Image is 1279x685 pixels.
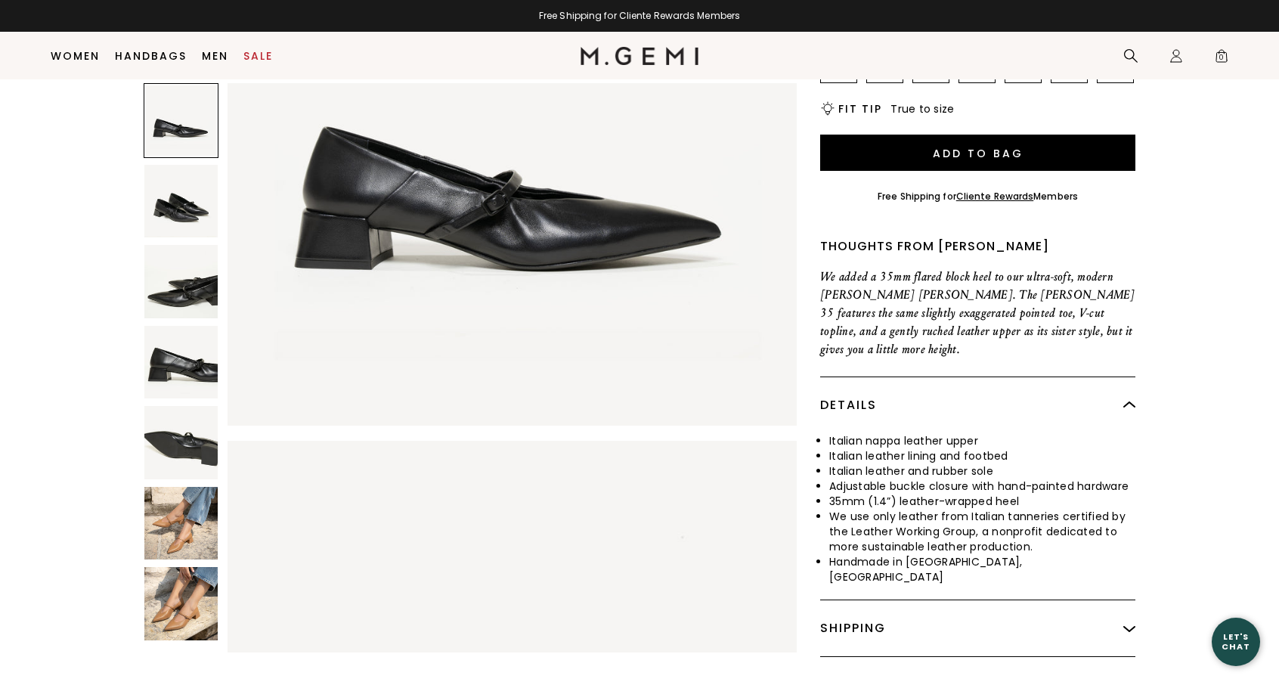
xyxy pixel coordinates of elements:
li: 35mm (1.4”) leather-wrapped heel [829,494,1135,509]
img: The Loriana 35MM [144,406,218,479]
li: Italian leather lining and footbed [829,448,1135,463]
div: Let's Chat [1212,632,1260,651]
img: M.Gemi [581,47,699,65]
img: The Loriana 35MM [144,245,218,318]
div: Shipping [820,600,1135,656]
div: Details [820,377,1135,433]
li: Handmade in [GEOGRAPHIC_DATA], [GEOGRAPHIC_DATA] [829,554,1135,584]
a: Women [51,50,100,62]
li: Italian leather and rubber sole [829,463,1135,479]
div: Free Shipping for Members [878,191,1078,203]
li: Adjustable buckle closure with hand-painted hardware [829,479,1135,494]
img: The Loriana 35MM [144,165,218,238]
img: The Loriana 35MM [144,487,218,560]
li: We use only leather from Italian tanneries certified by the Leather Working Group, a nonprofit de... [829,509,1135,554]
img: The Loriana 35MM [144,567,218,640]
h2: Fit Tip [838,103,881,115]
span: True to size [890,101,954,116]
a: Men [202,50,228,62]
span: 0 [1214,51,1229,67]
button: Add to Bag [820,135,1135,171]
img: The Loriana 35MM [144,326,218,399]
p: We added a 35mm flared block heel to our ultra-soft, modern [PERSON_NAME] [PERSON_NAME]. The [PER... [820,268,1135,358]
li: Italian nappa leather upper [829,433,1135,448]
div: Thoughts from [PERSON_NAME] [820,237,1135,256]
a: Handbags [115,50,187,62]
a: Sale [243,50,273,62]
a: Cliente Rewards [956,190,1034,203]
